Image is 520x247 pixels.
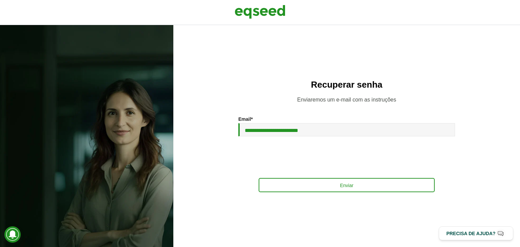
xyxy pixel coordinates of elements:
label: Email [238,117,253,121]
button: Enviar [259,178,435,192]
p: Enviaremos um e-mail com as instruções [187,96,506,103]
iframe: reCAPTCHA [295,143,398,170]
h2: Recuperar senha [187,80,506,90]
img: EqSeed Logo [235,3,285,20]
span: Este campo é obrigatório. [251,116,253,122]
